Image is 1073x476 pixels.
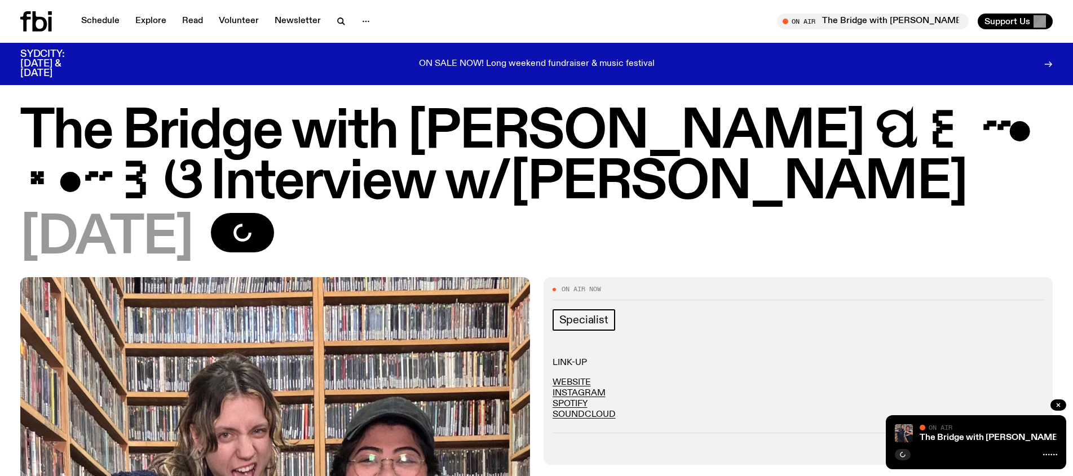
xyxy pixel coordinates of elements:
[129,14,173,29] a: Explore
[212,14,266,29] a: Volunteer
[553,410,616,419] a: SOUNDCLOUD
[978,14,1053,29] button: Support Us
[20,50,92,78] h3: SYDCITY: [DATE] & [DATE]
[559,314,608,326] span: Specialist
[777,14,969,29] button: On AirThe Bridge with [PERSON_NAME] ପ꒰ ˶• ༝ •˶꒱ଓ Interview w/[PERSON_NAME]
[553,309,615,331] a: Specialist
[553,378,591,387] a: WEBSITE
[553,358,1044,368] p: LINK-UP
[553,389,606,398] a: INSTAGRAM
[553,399,588,408] a: SPOTIFY
[20,107,1053,208] h1: The Bridge with [PERSON_NAME] ପ꒰ ˶• ༝ •˶꒱ଓ Interview w/[PERSON_NAME]
[562,286,601,292] span: On Air Now
[419,59,655,69] p: ON SALE NOW! Long weekend fundraiser & music festival
[984,16,1030,26] span: Support Us
[74,14,126,29] a: Schedule
[929,424,952,431] span: On Air
[268,14,328,29] a: Newsletter
[20,213,193,264] span: [DATE]
[175,14,210,29] a: Read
